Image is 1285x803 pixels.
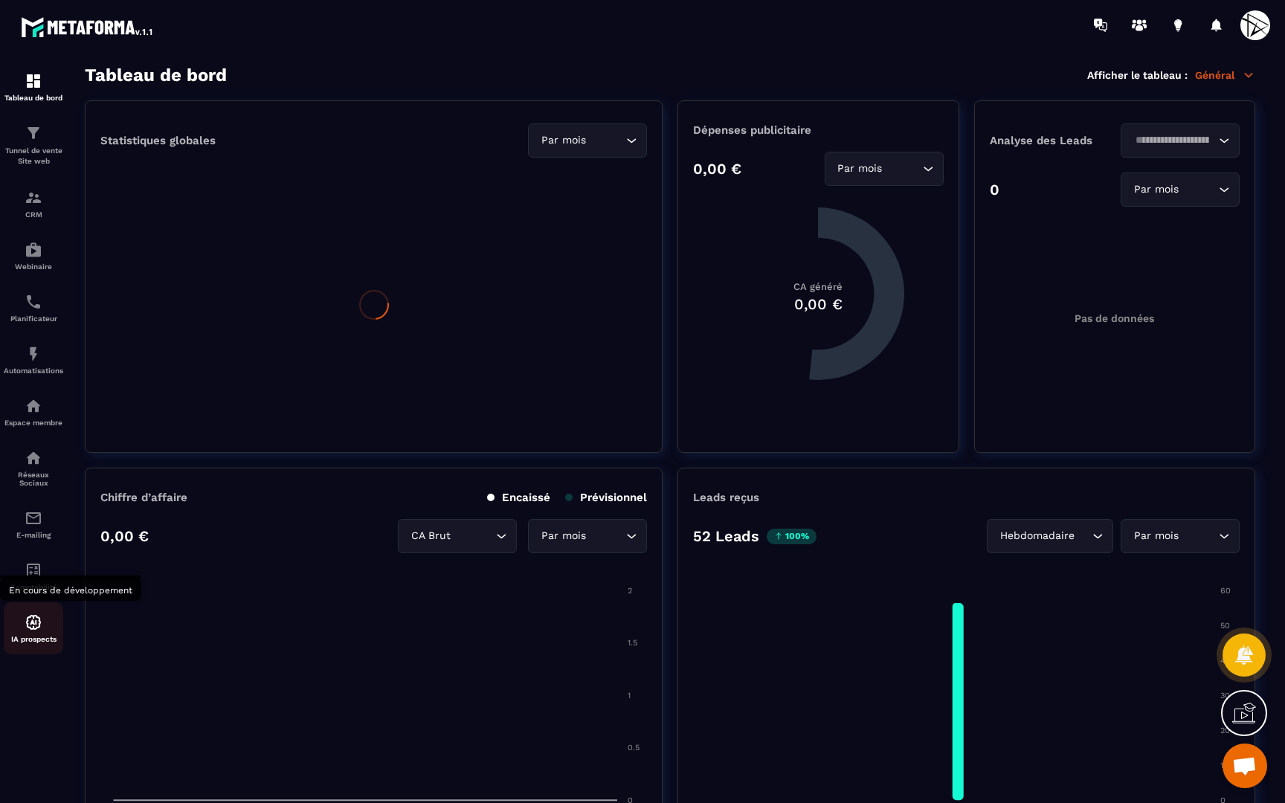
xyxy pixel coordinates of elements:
[886,161,919,177] input: Search for option
[4,550,63,602] a: accountantaccountantComptabilité
[1223,744,1267,788] div: Ouvrir le chat
[4,262,63,271] p: Webinaire
[4,386,63,438] a: automationsautomationsEspace membre
[4,531,63,539] p: E-mailing
[1220,761,1228,770] tspan: 10
[100,134,216,147] p: Statistiques globales
[4,146,63,167] p: Tunnel de vente Site web
[4,334,63,386] a: automationsautomationsAutomatisations
[408,528,454,544] span: CA Brut
[1121,519,1240,553] div: Search for option
[4,210,63,219] p: CRM
[21,13,155,40] img: logo
[996,528,1078,544] span: Hebdomadaire
[100,527,149,545] p: 0,00 €
[4,230,63,282] a: automationsautomationsWebinaire
[693,160,741,178] p: 0,00 €
[693,527,759,545] p: 52 Leads
[1078,528,1089,544] input: Search for option
[25,397,42,415] img: automations
[398,519,517,553] div: Search for option
[628,586,632,596] tspan: 2
[628,638,637,648] tspan: 1.5
[4,94,63,102] p: Tableau de bord
[990,181,999,199] p: 0
[25,72,42,90] img: formation
[1075,312,1154,324] p: Pas de données
[987,519,1113,553] div: Search for option
[528,519,647,553] div: Search for option
[528,123,647,158] div: Search for option
[25,509,42,527] img: email
[1130,181,1182,198] span: Par mois
[4,635,63,643] p: IA prospects
[85,65,227,86] h3: Tableau de bord
[538,132,589,149] span: Par mois
[25,293,42,311] img: scheduler
[4,438,63,498] a: social-networksocial-networkRéseaux Sociaux
[825,152,944,186] div: Search for option
[4,178,63,230] a: formationformationCRM
[9,585,132,596] span: En cours de développement
[454,528,492,544] input: Search for option
[834,161,886,177] span: Par mois
[1220,586,1231,596] tspan: 60
[538,528,589,544] span: Par mois
[25,613,42,631] img: automations
[4,367,63,375] p: Automatisations
[628,691,631,700] tspan: 1
[628,743,640,752] tspan: 0.5
[1182,528,1215,544] input: Search for option
[990,134,1115,147] p: Analyse des Leads
[25,124,42,142] img: formation
[1195,68,1255,82] p: Général
[4,471,63,487] p: Réseaux Sociaux
[4,113,63,178] a: formationformationTunnel de vente Site web
[4,498,63,550] a: emailemailE-mailing
[4,419,63,427] p: Espace membre
[1220,656,1231,665] tspan: 40
[589,132,622,149] input: Search for option
[589,528,622,544] input: Search for option
[25,241,42,259] img: automations
[25,561,42,579] img: accountant
[100,491,187,504] p: Chiffre d’affaire
[1130,528,1182,544] span: Par mois
[25,189,42,207] img: formation
[1182,181,1215,198] input: Search for option
[487,491,550,504] p: Encaissé
[1087,69,1188,81] p: Afficher le tableau :
[1130,132,1215,149] input: Search for option
[693,491,759,504] p: Leads reçus
[1121,172,1240,207] div: Search for option
[565,491,647,504] p: Prévisionnel
[4,315,63,323] p: Planificateur
[4,61,63,113] a: formationformationTableau de bord
[767,529,817,544] p: 100%
[693,123,943,137] p: Dépenses publicitaire
[1220,621,1230,631] tspan: 50
[25,345,42,363] img: automations
[25,449,42,467] img: social-network
[4,282,63,334] a: schedulerschedulerPlanificateur
[1121,123,1240,158] div: Search for option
